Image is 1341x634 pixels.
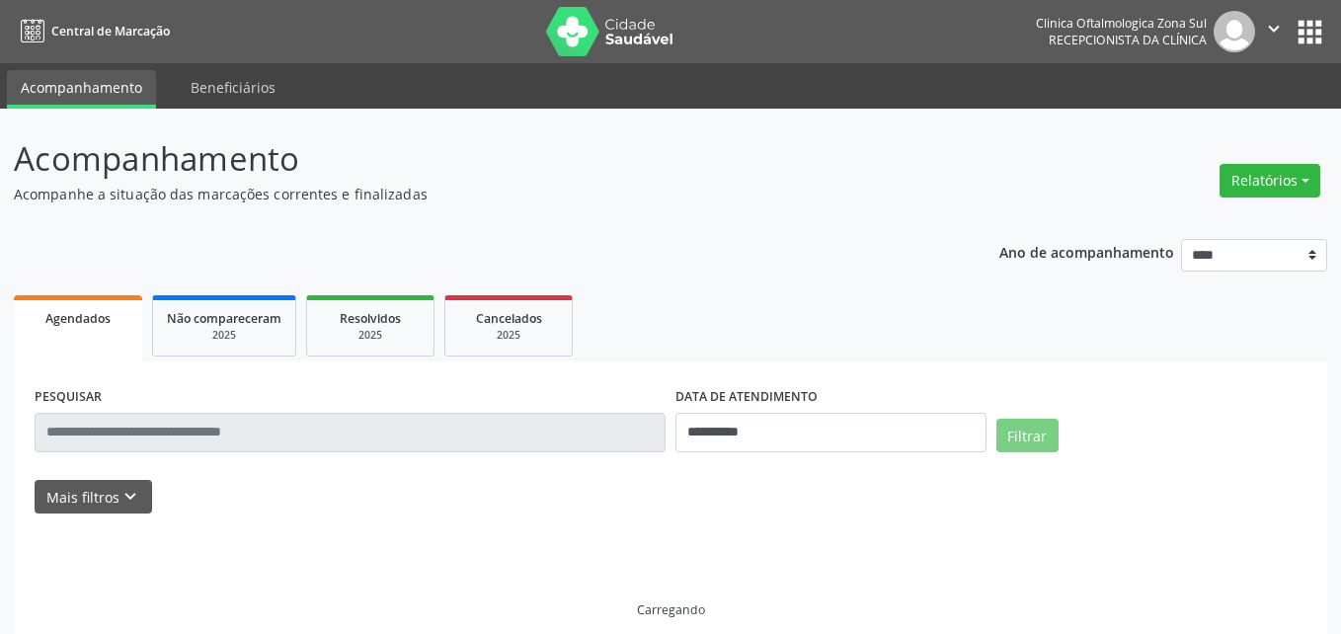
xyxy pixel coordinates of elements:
img: img [1214,11,1255,52]
button: Filtrar [996,419,1059,452]
div: 2025 [321,328,420,343]
button:  [1255,11,1293,52]
p: Ano de acompanhamento [999,239,1174,264]
div: 2025 [459,328,558,343]
i:  [1263,18,1285,40]
span: Central de Marcação [51,23,170,40]
div: 2025 [167,328,281,343]
span: Agendados [45,310,111,327]
button: apps [1293,15,1327,49]
p: Acompanhe a situação das marcações correntes e finalizadas [14,184,933,204]
button: Mais filtroskeyboard_arrow_down [35,480,152,515]
span: Recepcionista da clínica [1049,32,1207,48]
p: Acompanhamento [14,134,933,184]
div: Clinica Oftalmologica Zona Sul [1036,15,1207,32]
span: Resolvidos [340,310,401,327]
a: Beneficiários [177,70,289,105]
label: DATA DE ATENDIMENTO [675,382,818,413]
a: Central de Marcação [14,15,170,47]
button: Relatórios [1220,164,1320,198]
div: Carregando [637,601,705,618]
i: keyboard_arrow_down [119,486,141,508]
span: Não compareceram [167,310,281,327]
label: PESQUISAR [35,382,102,413]
span: Cancelados [476,310,542,327]
a: Acompanhamento [7,70,156,109]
